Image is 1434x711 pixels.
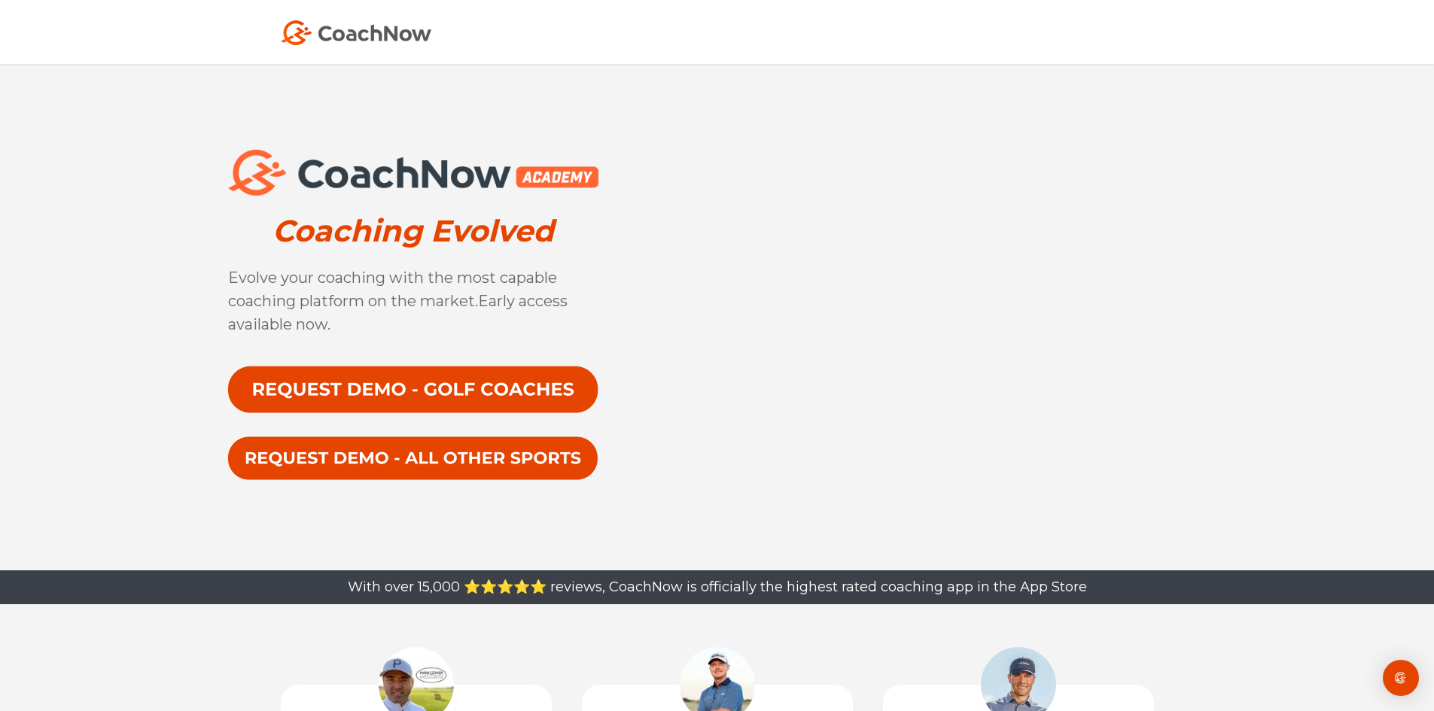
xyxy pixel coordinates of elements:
div: Open Intercom Messenger [1383,660,1419,696]
span: With over 15,000 ⭐️⭐️⭐️⭐️⭐️ reviews, CoachNow is officially the highest rated coaching app in the... [348,579,1087,595]
img: Request a CoachNow Academy Demo for All Other Sports [228,435,598,482]
span: Evolve your coaching with the most capable coaching platform on the market. [228,269,557,310]
span: Early access available now. [228,292,568,333]
span: Coaching Evolved [272,212,554,249]
img: Request a CoachNow Academy Demo for Golf Coaches [228,366,598,414]
img: GG_GolfGenius_CoachNow_Academy_Horiz_OnWhite [228,150,598,196]
img: Coach Now [281,20,431,45]
iframe: YouTube video player [659,147,1207,460]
